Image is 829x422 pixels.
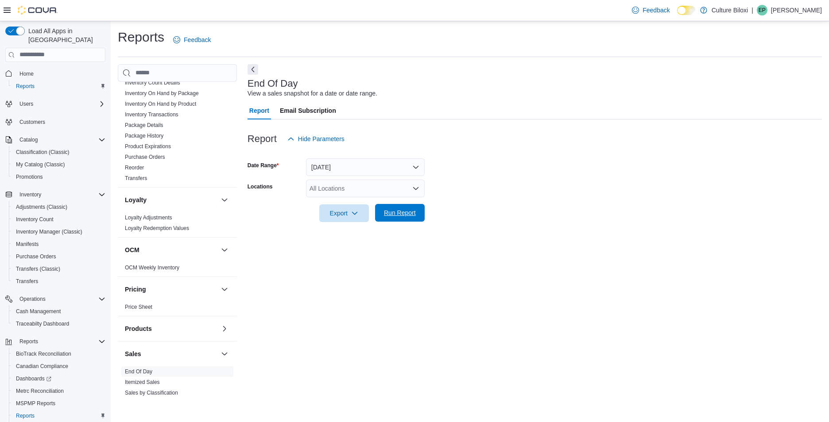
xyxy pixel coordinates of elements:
span: Loyalty Adjustments [125,214,172,221]
a: Loyalty Redemption Values [125,225,189,231]
button: Sales [125,349,217,358]
div: Enid Poole [757,5,767,15]
span: Inventory On Hand by Product [125,100,196,107]
button: My Catalog (Classic) [9,158,109,171]
a: Package Details [125,122,163,128]
span: Reports [19,338,38,345]
a: Feedback [170,31,214,49]
button: OCM [125,246,217,254]
span: Inventory [19,191,41,198]
h3: Pricing [125,285,146,294]
span: BioTrack Reconciliation [16,350,71,357]
button: Run Report [375,204,425,222]
h1: Reports [118,28,164,46]
span: Load All Apps in [GEOGRAPHIC_DATA] [25,27,105,44]
span: Inventory [16,189,105,200]
a: My Catalog (Classic) [12,159,69,170]
a: Customers [16,117,49,127]
span: Adjustments (Classic) [16,203,67,211]
span: Dashboards [12,373,105,384]
span: Purchase Orders [125,153,165,161]
span: Email Subscription [280,102,336,119]
button: Operations [16,294,49,304]
a: Dashboards [9,372,109,385]
span: Dashboards [16,375,51,382]
a: Adjustments (Classic) [12,202,71,212]
span: Reports [16,336,105,347]
a: Inventory Count [12,214,57,225]
button: Users [16,99,37,109]
span: Purchase Orders [16,253,56,260]
a: Dashboards [12,373,55,384]
span: EP [759,5,766,15]
button: MSPMP Reports [9,397,109,410]
span: MSPMP Reports [16,400,55,407]
div: View a sales snapshot for a date or date range. [248,89,377,98]
button: Open list of options [412,185,419,192]
a: Purchase Orders [12,251,60,262]
button: Loyalty [219,195,230,205]
label: Date Range [248,162,279,169]
span: Home [19,70,34,77]
a: OCM Weekly Inventory [125,265,179,271]
button: Hide Parameters [284,130,348,148]
span: Catalog [16,134,105,145]
span: Price Sheet [125,303,152,311]
a: Sales by Classification [125,390,178,396]
a: Promotions [12,172,46,182]
button: Catalog [16,134,41,145]
div: Inventory [118,56,237,187]
span: Reorder [125,164,144,171]
button: Next [248,64,258,75]
span: Reports [16,412,35,419]
a: Transfers [125,175,147,181]
span: Operations [16,294,105,304]
span: Canadian Compliance [16,363,68,370]
button: Metrc Reconciliation [9,385,109,397]
span: Transfers [12,276,105,287]
span: Classification (Classic) [16,149,70,156]
button: Reports [16,336,42,347]
p: | [752,5,753,15]
span: Transfers (Classic) [12,264,105,274]
button: Loyalty [125,196,217,204]
span: Transfers [16,278,38,285]
a: Canadian Compliance [12,361,72,372]
button: Pricing [125,285,217,294]
button: Products [219,323,230,334]
a: Transfers [12,276,42,287]
span: Adjustments (Classic) [12,202,105,212]
span: Itemized Sales [125,379,160,386]
span: Operations [19,295,46,303]
button: Inventory [2,188,109,201]
a: Cash Management [12,306,64,317]
button: Sales [219,349,230,359]
a: Purchase Orders [125,154,165,160]
span: Metrc Reconciliation [12,386,105,396]
span: Promotions [16,173,43,180]
span: Inventory Count [12,214,105,225]
a: Inventory On Hand by Package [125,90,199,96]
span: Customers [16,116,105,127]
span: Manifests [16,241,39,248]
div: Loyalty [118,212,237,237]
button: Home [2,67,109,80]
a: Inventory Count Details [125,80,180,86]
span: Transfers (Classic) [16,265,60,272]
span: Traceabilty Dashboard [12,318,105,329]
button: Catalog [2,134,109,146]
a: Metrc Reconciliation [12,386,67,396]
span: Canadian Compliance [12,361,105,372]
button: Transfers (Classic) [9,263,109,275]
span: Package Details [125,122,163,129]
button: Operations [2,293,109,305]
span: Promotions [12,172,105,182]
span: Feedback [643,6,670,15]
h3: Report [248,134,277,144]
a: Loyalty Adjustments [125,215,172,221]
button: Classification (Classic) [9,146,109,158]
button: Reports [9,80,109,92]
